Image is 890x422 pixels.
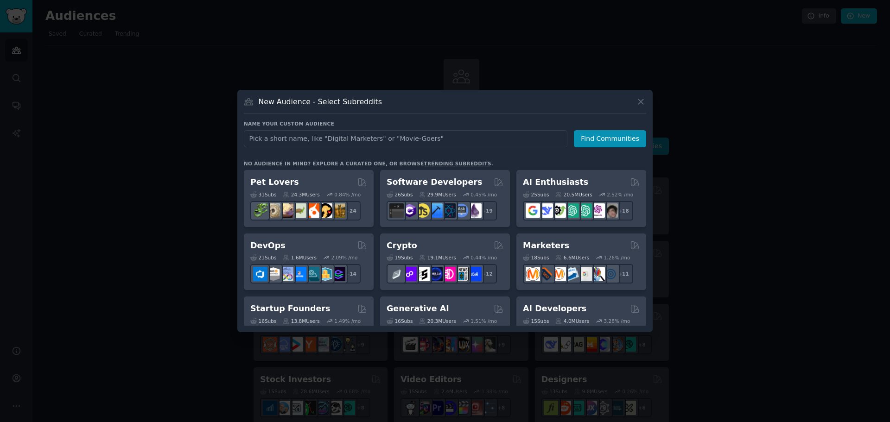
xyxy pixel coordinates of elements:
[283,318,319,324] div: 13.8M Users
[341,201,361,220] div: + 24
[555,318,589,324] div: 4.0M Users
[552,267,566,281] img: AskMarketing
[341,264,361,283] div: + 14
[552,203,566,218] img: AItoolsCatalog
[441,267,456,281] img: defiblockchain
[467,203,482,218] img: elixir
[266,267,280,281] img: AWS_Certified_Experts
[523,318,549,324] div: 15 Sub s
[244,130,567,147] input: Pick a short name, like "Digital Marketers" or "Movie-Goers"
[305,267,319,281] img: platformengineering
[526,203,540,218] img: GoogleGeminiAI
[318,267,332,281] img: aws_cdk
[331,203,345,218] img: dogbreed
[523,303,586,315] h2: AI Developers
[419,254,456,261] div: 19.1M Users
[305,203,319,218] img: cockatiel
[591,203,605,218] img: OpenAIDev
[292,203,306,218] img: turtle
[526,267,540,281] img: content_marketing
[402,267,417,281] img: 0xPolygon
[428,203,443,218] img: iOSProgramming
[555,191,592,198] div: 20.5M Users
[523,191,549,198] div: 25 Sub s
[523,176,588,188] h2: AI Enthusiasts
[387,303,449,315] h2: Generative AI
[565,267,579,281] img: Emailmarketing
[470,191,497,198] div: 0.45 % /mo
[477,264,497,283] div: + 12
[604,267,618,281] img: OnlineMarketing
[283,254,317,261] div: 1.6M Users
[604,318,630,324] div: 3.28 % /mo
[250,191,276,198] div: 31 Sub s
[419,191,456,198] div: 29.9M Users
[523,240,569,252] h2: Marketers
[292,267,306,281] img: DevOpsLinks
[428,267,443,281] img: web3
[331,267,345,281] img: PlatformEngineers
[244,160,493,167] div: No audience in mind? Explore a curated one, or browse .
[250,303,330,315] h2: Startup Founders
[253,267,267,281] img: azuredevops
[387,240,417,252] h2: Crypto
[539,267,553,281] img: bigseo
[250,240,286,252] h2: DevOps
[607,191,633,198] div: 2.52 % /mo
[523,254,549,261] div: 18 Sub s
[614,201,633,220] div: + 18
[604,203,618,218] img: ArtificalIntelligence
[415,203,430,218] img: learnjavascript
[454,203,469,218] img: AskComputerScience
[477,201,497,220] div: + 19
[467,267,482,281] img: defi_
[244,120,646,127] h3: Name your custom audience
[415,267,430,281] img: ethstaker
[334,191,361,198] div: 0.84 % /mo
[250,254,276,261] div: 21 Sub s
[591,267,605,281] img: MarketingResearch
[387,176,482,188] h2: Software Developers
[279,267,293,281] img: Docker_DevOps
[250,318,276,324] div: 16 Sub s
[389,267,404,281] img: ethfinance
[470,318,497,324] div: 1.51 % /mo
[266,203,280,218] img: ballpython
[614,264,633,283] div: + 11
[574,130,646,147] button: Find Communities
[387,318,413,324] div: 16 Sub s
[441,203,456,218] img: reactnative
[565,203,579,218] img: chatgpt_promptDesign
[387,191,413,198] div: 26 Sub s
[283,191,319,198] div: 24.3M Users
[419,318,456,324] div: 20.3M Users
[454,267,469,281] img: CryptoNews
[331,254,358,261] div: 2.09 % /mo
[389,203,404,218] img: software
[539,203,553,218] img: DeepSeek
[402,203,417,218] img: csharp
[334,318,361,324] div: 1.49 % /mo
[578,203,592,218] img: chatgpt_prompts_
[253,203,267,218] img: herpetology
[470,254,497,261] div: 0.44 % /mo
[250,176,299,188] h2: Pet Lovers
[555,254,589,261] div: 6.6M Users
[318,203,332,218] img: PetAdvice
[578,267,592,281] img: googleads
[604,254,630,261] div: 1.26 % /mo
[424,161,491,166] a: trending subreddits
[279,203,293,218] img: leopardgeckos
[259,97,382,107] h3: New Audience - Select Subreddits
[387,254,413,261] div: 19 Sub s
